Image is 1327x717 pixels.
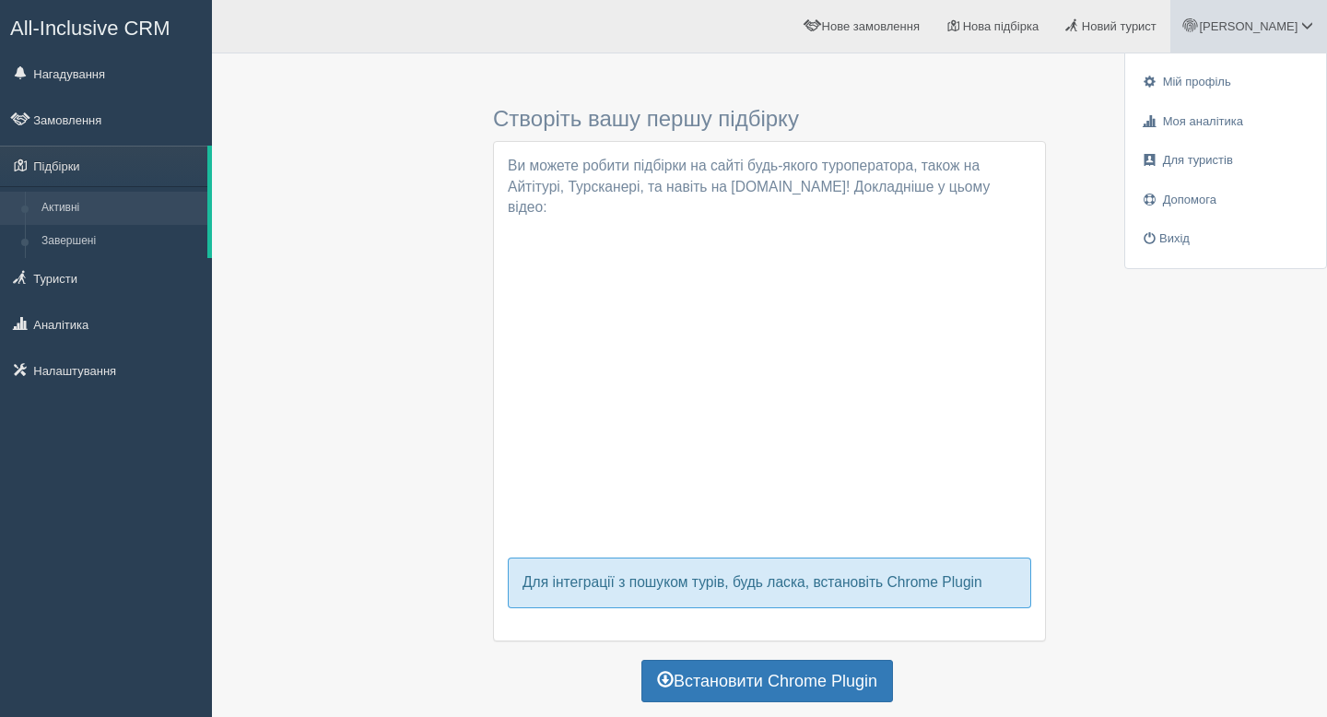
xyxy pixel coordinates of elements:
span: All-Inclusive CRM [10,17,170,40]
a: Вихід [1125,219,1326,259]
a: Активні [33,192,207,225]
span: Мій профіль [1163,75,1231,88]
a: Допомога [1125,181,1326,220]
span: Допомога [1163,193,1216,206]
a: Завершені [33,225,207,258]
a: Для туристів [1125,141,1326,181]
span: Нова підбірка [963,19,1039,33]
a: Встановити Chrome Plugin [641,660,893,702]
a: Моя аналітика [1125,102,1326,142]
h3: Створіть вашу першу підбірку [493,107,1046,131]
a: Мій профіль [1125,63,1326,102]
p: Для інтеграції з пошуком турів, будь ласка, встановіть Chrome Plugin [523,572,1016,594]
span: Для туристів [1163,153,1233,167]
p: Ви можете робити підбірки на сайті будь-якого туроператора, також на Айтітурі, Турсканері, та нав... [508,156,1031,219]
span: [PERSON_NAME] [1199,19,1298,33]
span: Моя аналітика [1163,114,1243,128]
a: All-Inclusive CRM [1,1,211,52]
span: Новий турист [1082,19,1157,33]
span: Нове замовлення [822,19,920,33]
